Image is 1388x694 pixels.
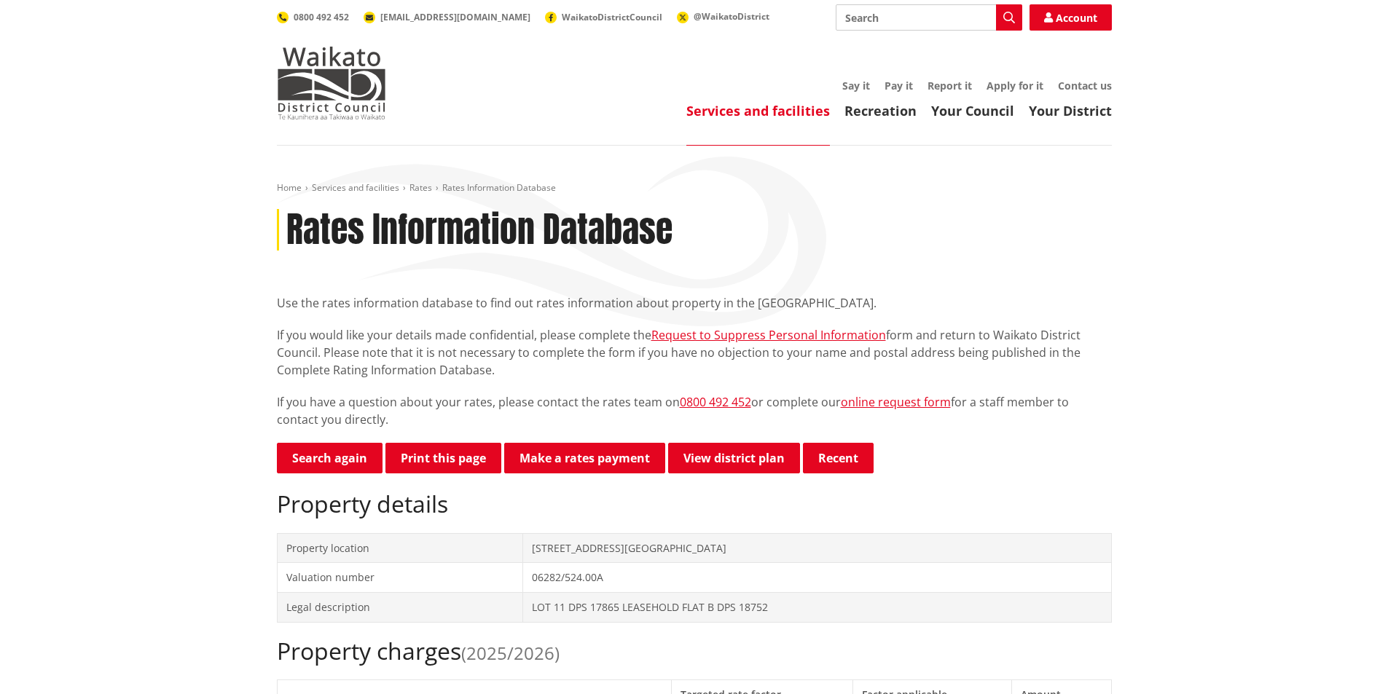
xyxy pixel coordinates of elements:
a: Services and facilities [312,181,399,194]
button: Recent [803,443,874,473]
p: If you would like your details made confidential, please complete the form and return to Waikato ... [277,326,1112,379]
a: Make a rates payment [504,443,665,473]
td: Legal description [277,592,523,622]
a: Services and facilities [686,102,830,119]
a: Say it [842,79,870,92]
a: Your Council [931,102,1014,119]
a: [EMAIL_ADDRESS][DOMAIN_NAME] [364,11,530,23]
p: If you have a question about your rates, please contact the rates team on or complete our for a s... [277,393,1112,428]
a: Report it [928,79,972,92]
span: 0800 492 452 [294,11,349,23]
td: [STREET_ADDRESS][GEOGRAPHIC_DATA] [523,533,1111,563]
h2: Property charges [277,637,1112,665]
a: Account [1030,4,1112,31]
a: 0800 492 452 [277,11,349,23]
input: Search input [836,4,1022,31]
a: Request to Suppress Personal Information [651,327,886,343]
span: @WaikatoDistrict [694,10,769,23]
a: Home [277,181,302,194]
button: Print this page [385,443,501,473]
td: Property location [277,533,523,563]
a: Apply for it [987,79,1043,92]
a: View district plan [668,443,800,473]
a: online request form [841,394,951,410]
nav: breadcrumb [277,182,1112,194]
td: Valuation number [277,563,523,593]
h1: Rates Information Database [286,209,673,251]
td: 06282/524.00A [523,563,1111,593]
span: Rates Information Database [442,181,556,194]
p: Use the rates information database to find out rates information about property in the [GEOGRAPHI... [277,294,1112,312]
img: Waikato District Council - Te Kaunihera aa Takiwaa o Waikato [277,47,386,119]
a: 0800 492 452 [680,394,751,410]
h2: Property details [277,490,1112,518]
a: Contact us [1058,79,1112,92]
a: Rates [409,181,432,194]
span: WaikatoDistrictCouncil [562,11,662,23]
a: Pay it [885,79,913,92]
a: Your District [1029,102,1112,119]
a: Search again [277,443,383,473]
span: [EMAIL_ADDRESS][DOMAIN_NAME] [380,11,530,23]
a: @WaikatoDistrict [677,10,769,23]
span: (2025/2026) [461,641,560,665]
a: WaikatoDistrictCouncil [545,11,662,23]
a: Recreation [844,102,917,119]
td: LOT 11 DPS 17865 LEASEHOLD FLAT B DPS 18752 [523,592,1111,622]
